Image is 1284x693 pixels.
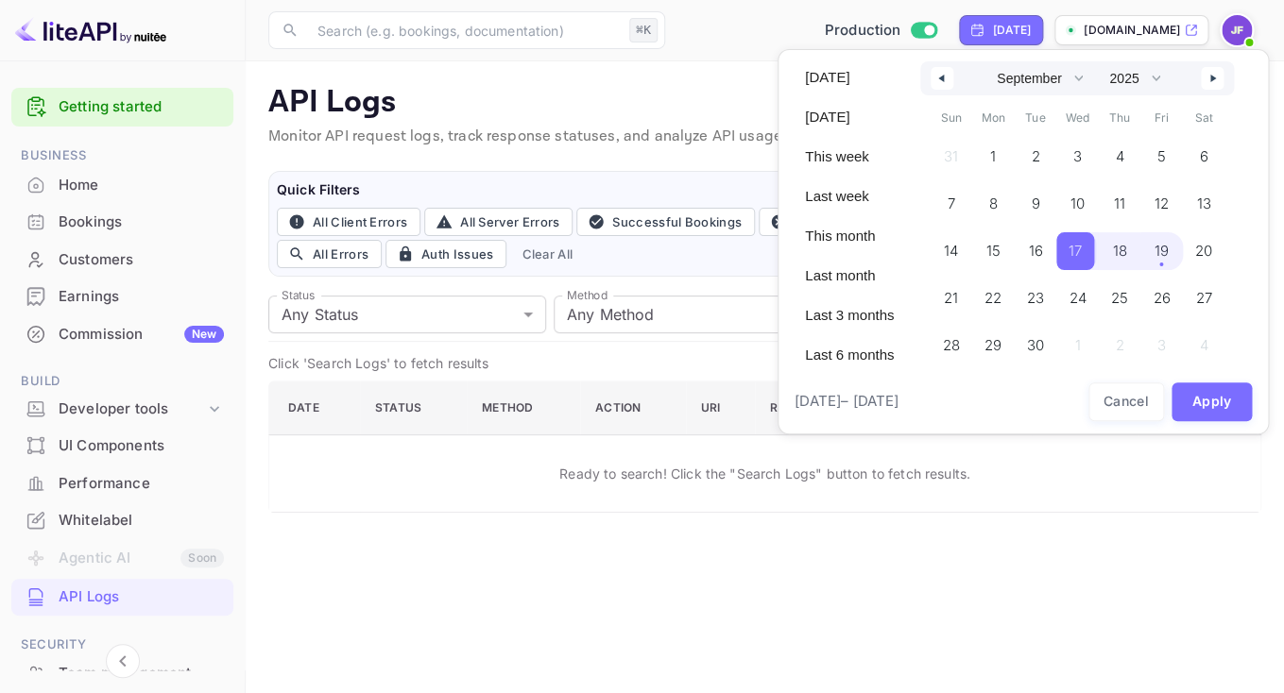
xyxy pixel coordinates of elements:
span: 1 [990,140,996,174]
span: 2 [1031,140,1039,174]
button: Cancel [1088,382,1164,421]
span: 15 [986,234,1001,268]
button: 8 [972,180,1015,218]
button: 25 [1098,275,1140,313]
button: 28 [930,322,972,360]
button: [DATE] [794,101,905,133]
span: [DATE] – [DATE] [795,391,899,413]
span: 27 [1195,281,1211,315]
button: 27 [1183,275,1225,313]
button: 2 [1014,133,1056,171]
button: 11 [1098,180,1140,218]
span: 5 [1157,140,1166,174]
button: Last month [794,260,905,292]
button: Last week [794,180,905,212]
button: 5 [1140,133,1183,171]
span: Wed [1056,103,1099,133]
span: Mon [972,103,1015,133]
button: 4 [1098,133,1140,171]
span: 29 [984,329,1002,363]
span: 24 [1069,281,1086,315]
button: Apply [1172,382,1253,421]
button: 13 [1183,180,1225,218]
span: 11 [1114,187,1125,221]
span: 26 [1153,281,1170,315]
span: 21 [944,281,958,315]
button: 1 [972,133,1015,171]
button: 21 [930,275,972,313]
button: 30 [1014,322,1056,360]
button: 10 [1056,180,1099,218]
span: 18 [1112,234,1126,268]
span: 19 [1155,234,1169,268]
span: 20 [1195,234,1212,268]
span: 25 [1111,281,1128,315]
span: 8 [989,187,998,221]
button: 16 [1014,228,1056,265]
span: Tue [1014,103,1056,133]
button: 7 [930,180,972,218]
button: 29 [972,322,1015,360]
span: 7 [947,187,954,221]
button: 17 [1056,228,1099,265]
button: 20 [1183,228,1225,265]
span: Fri [1140,103,1183,133]
button: 3 [1056,133,1099,171]
button: 23 [1014,275,1056,313]
button: 22 [972,275,1015,313]
button: 6 [1183,133,1225,171]
button: 26 [1140,275,1183,313]
span: 22 [984,281,1002,315]
span: 6 [1199,140,1207,174]
span: 14 [944,234,958,268]
span: 28 [942,329,959,363]
button: [DATE] [794,61,905,93]
button: 12 [1140,180,1183,218]
span: 12 [1155,187,1169,221]
button: 19 [1140,228,1183,265]
span: 13 [1196,187,1210,221]
span: 10 [1070,187,1085,221]
button: 14 [930,228,972,265]
span: 23 [1027,281,1044,315]
span: 4 [1115,140,1123,174]
button: 15 [972,228,1015,265]
span: 16 [1028,234,1042,268]
span: Thu [1098,103,1140,133]
button: This month [794,220,905,252]
button: 24 [1056,275,1099,313]
span: 17 [1069,234,1082,268]
span: 9 [1031,187,1039,221]
span: Sun [930,103,972,133]
span: 3 [1073,140,1082,174]
button: Last 3 months [794,299,905,331]
span: Sat [1183,103,1225,133]
button: This week [794,141,905,173]
button: 18 [1098,228,1140,265]
button: Last 6 months [794,339,905,371]
span: 30 [1027,329,1044,363]
button: 9 [1014,180,1056,218]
